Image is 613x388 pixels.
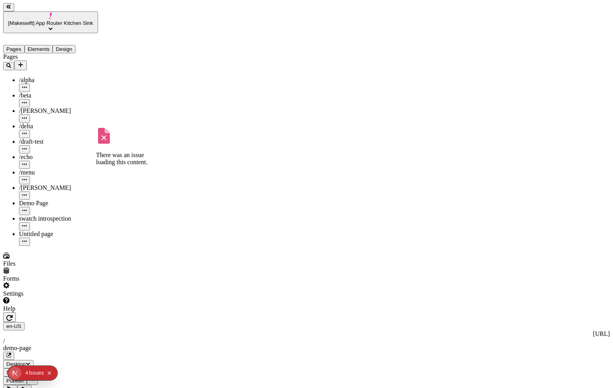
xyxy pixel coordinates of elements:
[19,154,98,161] div: /echo
[3,360,34,368] button: Desktop
[19,200,98,207] div: Demo Page
[3,275,98,282] div: Forms
[19,92,98,99] div: /beta
[3,377,27,385] button: Publish
[6,369,21,375] span: Share
[6,361,26,367] span: Desktop
[19,231,98,238] div: Untitled page
[14,60,27,70] button: Add new
[3,11,98,33] button: [Makeswift] App Router Kitchen Sink
[3,305,98,312] div: Help
[19,215,98,222] div: swatch introspection
[6,378,24,384] span: Publish
[53,45,75,53] button: Design
[3,260,98,267] div: Files
[3,345,610,352] div: demo-page
[3,53,98,60] div: Pages
[19,77,98,84] div: /alpha
[19,169,98,176] div: /menu
[25,45,53,53] button: Elements
[3,45,25,53] button: Pages
[19,107,98,114] div: /[PERSON_NAME]
[3,337,610,345] div: /
[3,330,610,337] div: [URL]
[3,6,115,13] p: Cookie Test Route
[19,184,98,191] div: /[PERSON_NAME]
[96,152,155,166] p: There was an issue loading this content.
[19,123,98,130] div: /delta
[6,323,21,329] span: en-US
[3,322,25,330] button: Open locale picker
[3,290,98,297] div: Settings
[3,368,24,377] button: Share
[19,138,98,145] div: /draft-test
[8,20,93,26] span: [Makeswift] App Router Kitchen Sink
